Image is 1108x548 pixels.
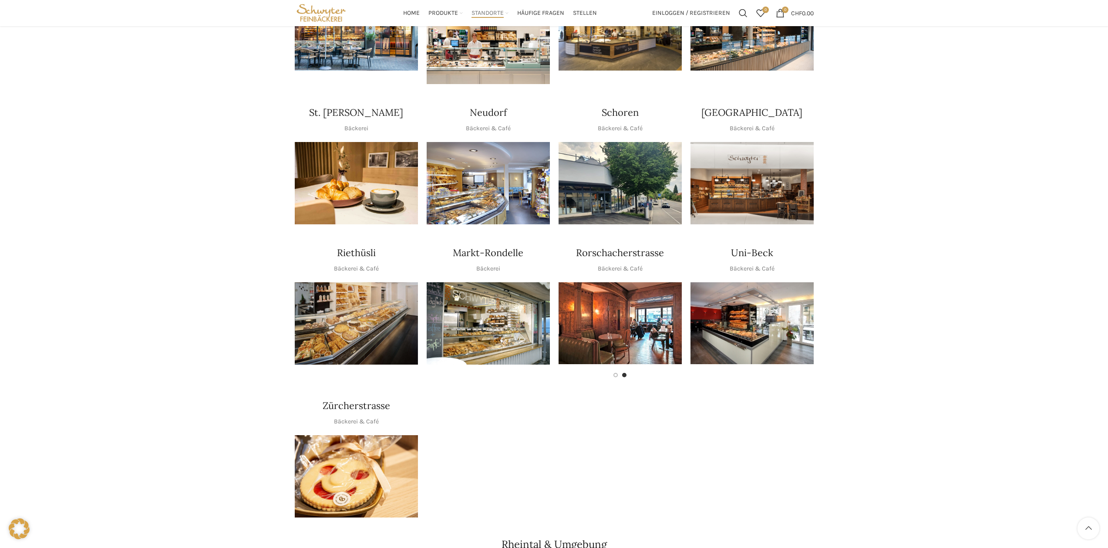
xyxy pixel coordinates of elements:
span: Einloggen / Registrieren [652,10,730,16]
p: Bäckerei [344,124,368,133]
div: 1 / 1 [690,282,814,364]
div: 1 / 1 [427,142,550,224]
h4: Neudorf [470,106,507,119]
p: Bäckerei & Café [466,124,511,133]
a: Suchen [734,4,752,22]
a: Häufige Fragen [517,4,564,22]
span: 0 [762,7,769,13]
div: 1 / 1 [295,142,418,224]
span: CHF [791,9,802,17]
p: Bäckerei [476,264,500,274]
h4: Zürcherstrasse [323,399,390,413]
div: 1 / 1 [690,142,814,224]
div: 1 / 1 [427,282,550,365]
a: 0 [752,4,769,22]
a: Produkte [428,4,463,22]
p: Bäckerei & Café [598,264,643,274]
div: Main navigation [352,4,647,22]
a: Einloggen / Registrieren [648,4,734,22]
a: Site logo [295,9,348,16]
p: Bäckerei & Café [730,124,775,133]
img: schwyter-38 [295,435,418,518]
div: 1 / 1 [295,282,418,365]
div: 2 / 2 [559,282,682,364]
span: Häufige Fragen [517,9,564,17]
a: Stellen [573,4,597,22]
div: 1 / 1 [427,2,550,84]
a: 0 CHF0.00 [771,4,818,22]
h4: Uni-Beck [731,246,773,260]
div: 1 / 1 [559,142,682,224]
a: Standorte [471,4,509,22]
a: Scroll to top button [1078,518,1099,539]
img: rechts_09-1 [690,282,814,364]
h4: [GEOGRAPHIC_DATA] [701,106,802,119]
span: 0 [782,7,788,13]
div: Meine Wunschliste [752,4,769,22]
span: Stellen [573,9,597,17]
li: Go to slide 2 [622,373,626,377]
img: Neudorf_1 [427,142,550,224]
span: Standorte [471,9,504,17]
li: Go to slide 1 [613,373,618,377]
bdi: 0.00 [791,9,814,17]
img: Bahnhof St. Gallen [427,2,550,84]
h4: Markt-Rondelle [453,246,523,260]
a: Home [403,4,420,22]
h4: St. [PERSON_NAME] [309,106,403,119]
p: Bäckerei & Café [730,264,775,274]
img: schwyter-23 [295,142,418,224]
div: 1 / 1 [295,435,418,518]
span: Home [403,9,420,17]
h4: Riethüsli [337,246,376,260]
img: Riethüsli-2 [295,282,418,365]
h4: Rorschacherstrasse [576,246,664,260]
h4: Schoren [602,106,639,119]
p: Bäckerei & Café [334,417,379,426]
img: cafe_zimmermann (1) [559,282,682,364]
img: Rondelle_1 [427,282,550,365]
img: 0842cc03-b884-43c1-a0c9-0889ef9087d6 copy [559,142,682,224]
span: Produkte [428,9,458,17]
p: Bäckerei & Café [598,124,643,133]
img: Schwyter-1800x900 [690,142,814,224]
p: Bäckerei & Café [334,264,379,274]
